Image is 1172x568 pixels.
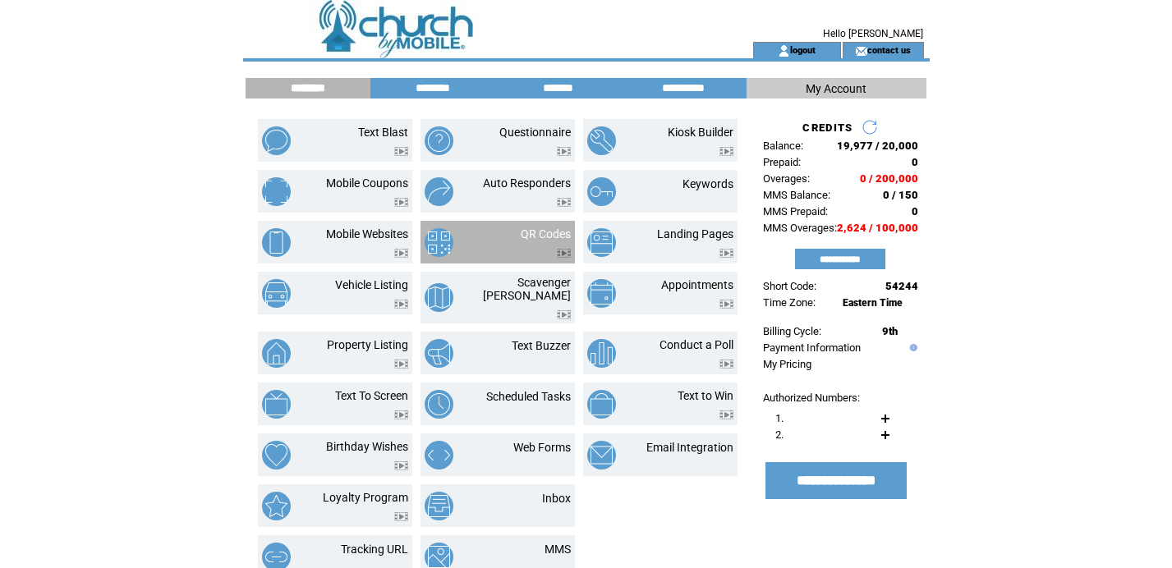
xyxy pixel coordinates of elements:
[513,441,571,454] a: Web Forms
[425,390,453,419] img: scheduled-tasks.png
[335,389,408,402] a: Text To Screen
[790,44,816,55] a: logout
[678,389,733,402] a: Text to Win
[763,296,816,309] span: Time Zone:
[425,441,453,470] img: web-forms.png
[425,177,453,206] img: auto-responders.png
[394,512,408,521] img: video.png
[885,280,918,292] span: 54244
[587,177,616,206] img: keywords.png
[763,358,811,370] a: My Pricing
[763,341,861,354] a: Payment Information
[262,228,291,257] img: mobile-websites.png
[341,543,408,556] a: Tracking URL
[657,227,733,240] a: Landing Pages
[668,126,733,139] a: Kiosk Builder
[262,492,291,520] img: loyalty-program.png
[483,176,571,190] a: Auto Responders
[775,428,784,441] span: 2.
[557,147,571,156] img: video.png
[763,205,828,218] span: MMS Prepaid:
[326,440,408,453] a: Birthday Wishes
[763,392,860,404] span: Authorized Numbers:
[719,360,733,369] img: video.png
[542,492,571,505] a: Inbox
[719,147,733,156] img: video.png
[763,172,810,185] span: Overages:
[425,339,453,368] img: text-buzzer.png
[778,44,790,57] img: account_icon.gif
[425,228,453,257] img: qr-codes.png
[394,249,408,258] img: video.png
[587,279,616,308] img: appointments.png
[719,300,733,309] img: video.png
[557,249,571,258] img: video.png
[557,198,571,207] img: video.png
[425,283,453,312] img: scavenger-hunt.png
[837,140,918,152] span: 19,977 / 20,000
[394,198,408,207] img: video.png
[394,147,408,156] img: video.png
[512,339,571,352] a: Text Buzzer
[646,441,733,454] a: Email Integration
[843,297,903,309] span: Eastern Time
[358,126,408,139] a: Text Blast
[394,300,408,309] img: video.png
[483,276,571,302] a: Scavenger [PERSON_NAME]
[486,390,571,403] a: Scheduled Tasks
[521,227,571,240] a: QR Codes
[262,279,291,308] img: vehicle-listing.png
[587,441,616,470] img: email-integration.png
[883,189,918,201] span: 0 / 150
[823,28,923,39] span: Hello [PERSON_NAME]
[763,280,816,292] span: Short Code:
[587,339,616,368] img: conduct-a-poll.png
[763,156,801,168] span: Prepaid:
[587,228,616,257] img: landing-pages.png
[912,156,918,168] span: 0
[802,121,853,134] span: CREDITS
[499,126,571,139] a: Questionnaire
[545,543,571,556] a: MMS
[326,227,408,240] a: Mobile Websites
[882,325,898,337] span: 9th
[262,441,291,470] img: birthday-wishes.png
[660,338,733,351] a: Conduct a Poll
[587,126,616,155] img: kiosk-builder.png
[763,222,837,234] span: MMS Overages:
[837,222,918,234] span: 2,624 / 100,000
[912,205,918,218] span: 0
[806,82,866,95] span: My Account
[335,278,408,291] a: Vehicle Listing
[661,278,733,291] a: Appointments
[425,126,453,155] img: questionnaire.png
[867,44,911,55] a: contact us
[557,310,571,319] img: video.png
[719,410,733,419] img: video.png
[860,172,918,185] span: 0 / 200,000
[394,461,408,470] img: video.png
[425,492,453,520] img: inbox.png
[394,410,408,419] img: video.png
[775,412,784,424] span: 1.
[326,176,408,190] a: Mobile Coupons
[262,126,291,155] img: text-blast.png
[262,177,291,206] img: mobile-coupons.png
[763,140,803,152] span: Balance:
[906,344,917,351] img: help.gif
[394,360,408,369] img: video.png
[262,390,291,419] img: text-to-screen.png
[719,249,733,258] img: video.png
[683,177,733,190] a: Keywords
[855,44,867,57] img: contact_us_icon.gif
[587,390,616,419] img: text-to-win.png
[323,491,408,504] a: Loyalty Program
[763,325,821,337] span: Billing Cycle:
[262,339,291,368] img: property-listing.png
[327,338,408,351] a: Property Listing
[763,189,830,201] span: MMS Balance:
